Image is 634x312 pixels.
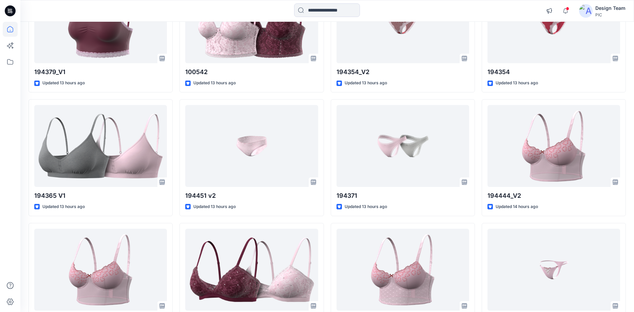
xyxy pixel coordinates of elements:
a: 194444_V1 [34,229,167,311]
p: Updated 13 hours ago [42,80,85,87]
p: Updated 13 hours ago [42,203,85,210]
p: 194451 v2 [185,191,318,201]
p: 194371 [337,191,469,201]
a: 194357_V1 [337,229,469,311]
p: 194379_V1 [34,67,167,77]
p: 194354_V2 [337,67,469,77]
div: PIC [595,12,626,17]
img: avatar [579,4,593,18]
a: 100543 [185,229,318,311]
p: 194444_V2 [487,191,620,201]
a: 194451 v2 [185,105,318,187]
p: Updated 13 hours ago [193,203,236,210]
p: 100542 [185,67,318,77]
a: 194371 [337,105,469,187]
p: 194354 [487,67,620,77]
a: 194444_V2 [487,105,620,187]
a: 194361 V2 [487,229,620,311]
p: Updated 14 hours ago [496,203,538,210]
a: 194365 V1 [34,105,167,187]
p: Updated 13 hours ago [496,80,538,87]
p: Updated 13 hours ago [193,80,236,87]
p: Updated 13 hours ago [345,80,387,87]
div: Design Team [595,4,626,12]
p: 194365 V1 [34,191,167,201]
p: Updated 13 hours ago [345,203,387,210]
